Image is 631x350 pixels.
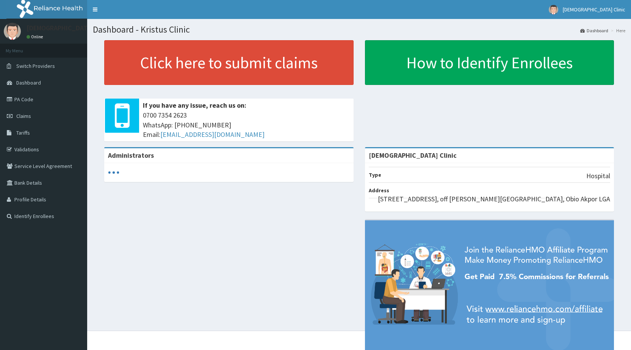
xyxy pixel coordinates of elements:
[549,5,558,14] img: User Image
[586,171,610,181] p: Hospital
[369,151,457,160] strong: [DEMOGRAPHIC_DATA] Clinic
[108,167,119,178] svg: audio-loading
[16,129,30,136] span: Tariffs
[143,101,246,110] b: If you have any issue, reach us on:
[160,130,265,139] a: [EMAIL_ADDRESS][DOMAIN_NAME]
[104,40,354,85] a: Click here to submit claims
[369,187,389,194] b: Address
[369,171,381,178] b: Type
[27,34,45,39] a: Online
[563,6,625,13] span: [DEMOGRAPHIC_DATA] Clinic
[378,194,610,204] p: [STREET_ADDRESS], off [PERSON_NAME][GEOGRAPHIC_DATA], Obio Akpor LGA
[16,63,55,69] span: Switch Providers
[108,151,154,160] b: Administrators
[93,25,625,35] h1: Dashboard - Kristus Clinic
[609,27,625,34] li: Here
[365,40,614,85] a: How to Identify Enrollees
[27,25,111,31] p: [DEMOGRAPHIC_DATA] Clinic
[16,79,41,86] span: Dashboard
[4,23,21,40] img: User Image
[143,110,350,140] span: 0700 7354 2623 WhatsApp: [PHONE_NUMBER] Email:
[16,113,31,119] span: Claims
[580,27,608,34] a: Dashboard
